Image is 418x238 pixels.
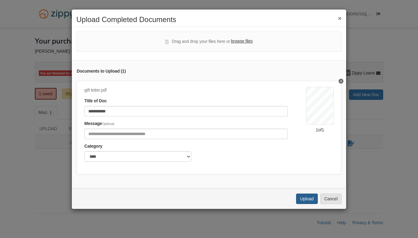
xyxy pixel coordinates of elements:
select: Category [84,151,191,162]
input: Document Title [84,106,288,116]
label: Message [84,120,114,127]
div: gift letter.pdf [84,87,288,94]
div: 1 of 1 [306,127,334,133]
button: Cancel [320,194,342,204]
div: Drag and drop your files here or [165,38,253,45]
label: Category [84,143,102,150]
label: browse files [231,38,253,45]
span: Optional [102,122,114,126]
h2: Upload Completed Documents [76,16,342,24]
input: Include any comments on this document [84,129,288,139]
button: Delete gift letter [339,79,343,84]
div: Documents to Upload ( 1 ) [77,68,341,75]
button: × [338,15,342,21]
button: Upload [296,194,317,204]
label: Title of Doc [84,98,107,104]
